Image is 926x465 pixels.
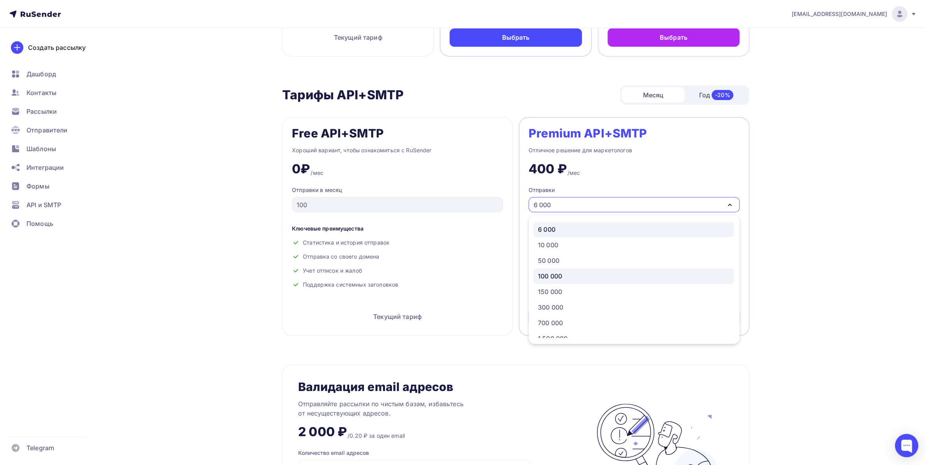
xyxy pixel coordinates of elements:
[622,87,685,103] div: Месяц
[6,141,99,157] a: Шаблоны
[685,87,748,103] div: Год
[292,267,503,275] div: Учет отписок и жалоб
[292,186,503,194] div: Отправки в месяц
[292,161,310,177] div: 0₽
[529,161,567,177] div: 400 ₽
[712,90,734,100] div: -20%
[298,424,347,440] div: 2 000 ₽
[6,85,99,100] a: Контакты
[538,225,555,234] div: 6 000
[792,6,917,22] a: [EMAIL_ADDRESS][DOMAIN_NAME]
[26,144,56,153] span: Шаблоны
[568,169,580,177] div: /мес
[538,334,568,343] div: 1 500 000
[292,146,503,155] div: Хороший вариант, чтобы ознакомиться с RuSender
[538,287,562,296] div: 150 000
[298,380,453,393] div: Валидация email адресов
[538,303,563,312] div: 300 000
[26,181,49,191] span: Формы
[26,69,56,79] span: Дашборд
[26,88,56,97] span: Контакты
[26,200,61,210] span: API и SMTP
[6,122,99,138] a: Отправители
[26,163,64,172] span: Интеграции
[282,87,404,103] h2: Тарифы API+SMTP
[529,127,647,139] div: Premium API+SMTP
[502,33,530,42] div: Выбрать
[26,107,57,116] span: Рассылки
[298,449,369,457] div: Количество email адресов
[538,256,559,265] div: 50 000
[538,240,558,250] div: 10 000
[534,200,551,210] div: 6 000
[529,186,740,212] button: Отправки 6 000
[26,443,54,453] span: Telegram
[311,169,323,177] div: /мес
[529,186,555,194] div: Отправки
[26,125,68,135] span: Отправители
[6,104,99,119] a: Рассылки
[292,307,503,326] div: Текущий тариф
[792,10,887,18] span: [EMAIL_ADDRESS][DOMAIN_NAME]
[6,66,99,82] a: Дашборд
[292,28,424,47] div: Текущий тариф
[292,239,503,247] div: Статистика и история отправок
[292,253,503,261] div: Отправка со своего домена
[529,146,740,155] div: Отличное решение для маркетологов
[26,219,53,228] span: Помощь
[28,43,86,52] div: Создать рассылку
[348,432,405,440] div: /0.20 ₽ за один email
[6,178,99,194] a: Формы
[292,225,503,232] div: Ключевые преимущества
[292,127,384,139] div: Free API+SMTP
[298,399,493,418] div: Отправляйте рассылки по чистым базам, избавьтесь от несуществующих адресов.
[529,215,740,344] ul: Отправки 6 000
[660,33,687,42] div: Выбрать
[292,281,503,289] div: Поддержка системных заголовков
[538,318,563,328] div: 700 000
[538,271,562,281] div: 100 000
